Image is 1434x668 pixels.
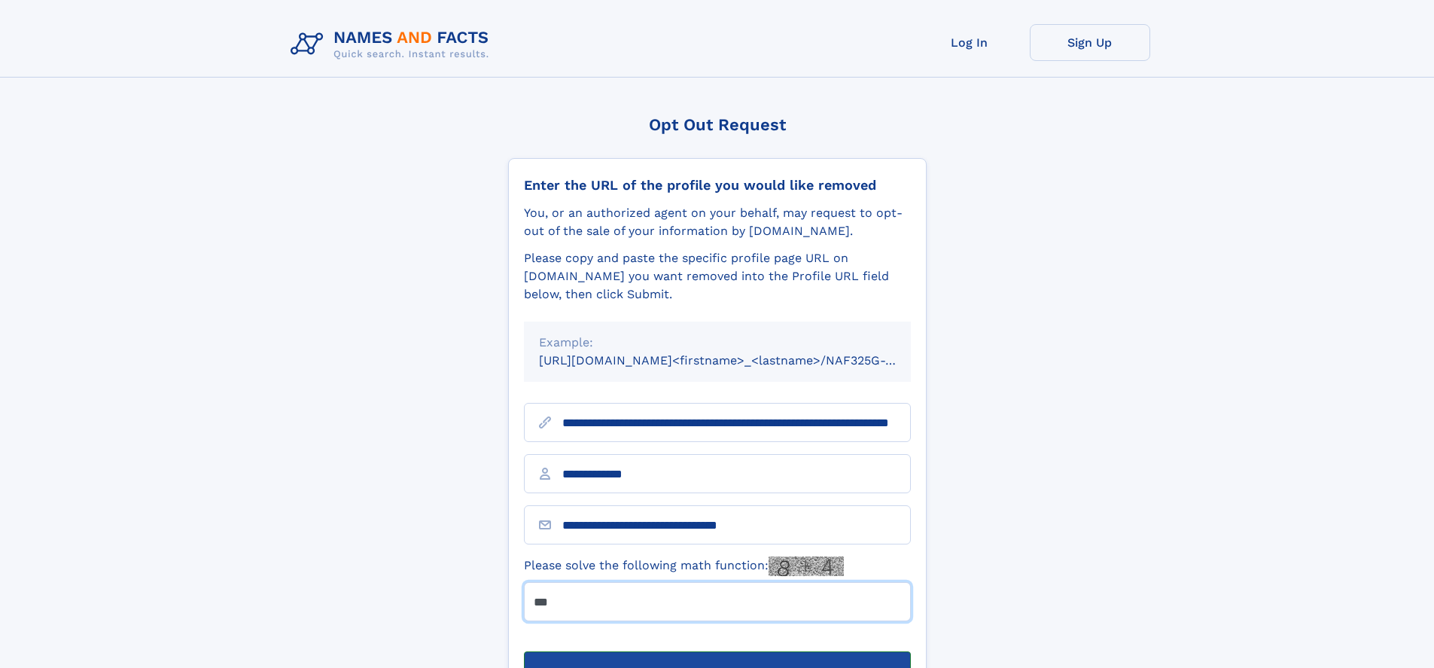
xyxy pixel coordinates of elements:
[539,353,939,368] small: [URL][DOMAIN_NAME]<firstname>_<lastname>/NAF325G-xxxxxxxx
[524,204,911,240] div: You, or an authorized agent on your behalf, may request to opt-out of the sale of your informatio...
[508,115,927,134] div: Opt Out Request
[524,177,911,194] div: Enter the URL of the profile you would like removed
[909,24,1030,61] a: Log In
[524,249,911,303] div: Please copy and paste the specific profile page URL on [DOMAIN_NAME] you want removed into the Pr...
[524,557,844,576] label: Please solve the following math function:
[539,334,896,352] div: Example:
[1030,24,1150,61] a: Sign Up
[285,24,501,65] img: Logo Names and Facts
